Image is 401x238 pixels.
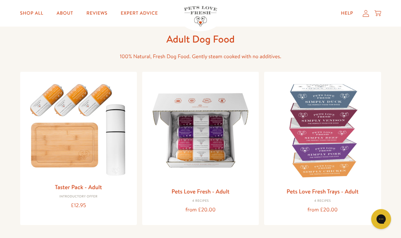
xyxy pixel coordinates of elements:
[147,205,254,214] div: from £20.00
[26,195,132,199] div: Introductory Offer
[269,199,375,203] div: 4 Recipes
[81,7,113,20] a: Reviews
[51,7,79,20] a: About
[368,207,394,231] iframe: Gorgias live chat messenger
[269,77,375,183] img: Pets Love Fresh Trays - Adult
[171,187,229,195] a: Pets Love Fresh - Adult
[94,33,307,46] h1: Adult Dog Food
[184,6,217,26] img: Pets Love Fresh
[55,183,102,191] a: Taster Pack - Adult
[269,205,375,214] div: from £20.00
[115,7,163,20] a: Expert Advice
[336,7,359,20] a: Help
[26,201,132,210] div: £12.95
[120,53,281,60] span: 100% Natural, Fresh Dog Food. Gently steam cooked with no additives.
[287,187,359,195] a: Pets Love Fresh Trays - Adult
[26,77,132,179] img: Taster Pack - Adult
[15,7,49,20] a: Shop All
[147,199,254,203] div: 4 Recipes
[147,77,254,183] img: Pets Love Fresh - Adult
